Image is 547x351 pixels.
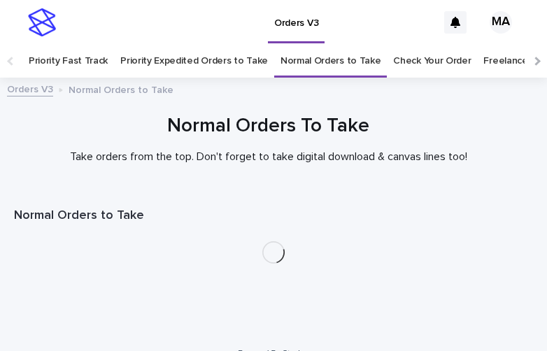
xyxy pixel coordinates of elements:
p: Take orders from the top. Don't forget to take digital download & canvas lines too! [14,150,523,164]
a: Orders V3 [7,80,53,96]
a: Priority Fast Track [29,45,108,78]
img: stacker-logo-s-only.png [28,8,56,36]
a: Check Your Order [393,45,471,78]
a: Normal Orders to Take [280,45,381,78]
h1: Normal Orders To Take [14,113,523,139]
div: MA [490,11,512,34]
p: Normal Orders to Take [69,81,173,96]
h1: Normal Orders to Take [14,208,533,224]
a: Priority Expedited Orders to Take [120,45,268,78]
